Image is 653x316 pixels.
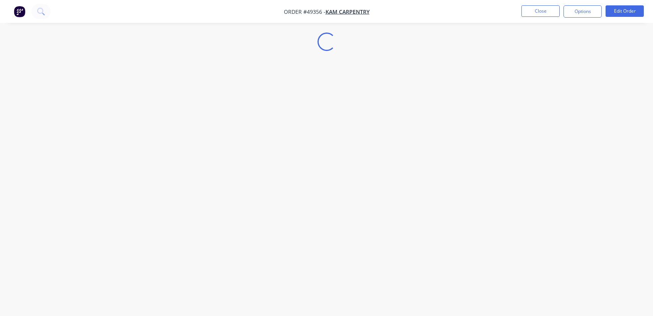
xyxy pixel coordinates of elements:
button: Edit Order [606,5,644,17]
a: Kam Carpentry [326,8,370,15]
button: Options [563,5,602,18]
img: Factory [14,6,25,17]
button: Close [521,5,560,17]
span: Order #49356 - [284,8,326,15]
